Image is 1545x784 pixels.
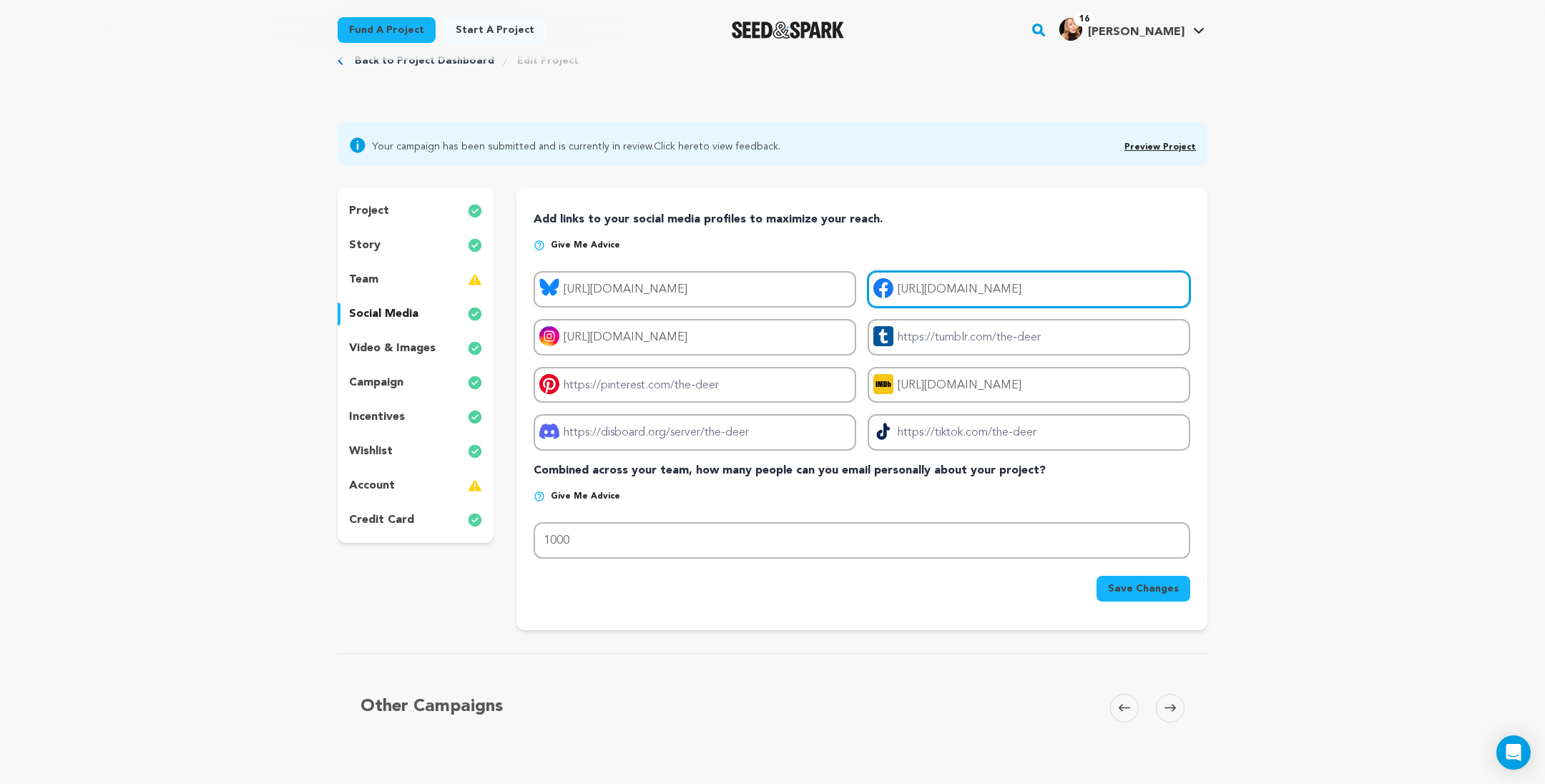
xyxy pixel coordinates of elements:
[338,303,494,325] button: social media
[338,200,494,222] button: project
[868,414,1190,451] input: https://tiktok.com/the-deer
[534,414,856,451] input: https://disboard.org/server/the-deer
[338,440,494,463] button: wishlist
[1124,143,1196,152] a: Preview Project
[338,371,494,394] button: campaign
[349,340,436,357] p: video & images
[534,491,545,502] img: help-circle.svg
[338,268,494,291] button: team
[1108,582,1179,596] span: Save Changes
[349,374,403,391] p: campaign
[732,21,844,39] img: Seed&Spark Logo Dark Mode
[534,271,856,308] input: https://bsky.app/profile/the-deer
[349,305,418,323] p: social media
[338,17,436,43] a: Fund a project
[468,202,482,220] img: check-circle-full.svg
[1496,735,1531,770] div: Open Intercom Messenger
[1059,18,1184,41] div: Julia C.'s Profile
[468,477,482,494] img: warning-full.svg
[468,305,482,323] img: check-circle-full.svg
[1059,18,1082,41] img: 9bca477974fd9e9f.jpg
[338,406,494,428] button: incentives
[468,374,482,391] img: check-circle-full.svg
[468,443,482,460] img: check-circle-full.svg
[468,511,482,529] img: check-circle-full.svg
[338,509,494,531] button: credit card
[732,21,844,39] a: Seed&Spark Homepage
[534,462,1190,479] p: Combined across your team, how many people can you email personally about your project?
[1074,12,1095,26] span: 16
[868,271,1190,308] input: https://facebook.com/the-deer
[349,408,405,426] p: incentives
[468,340,482,357] img: check-circle-full.svg
[1097,576,1190,602] button: Save Changes
[468,237,482,254] img: check-circle-full.svg
[551,240,620,251] span: Give me advice
[355,54,494,68] a: Back to Project Dashboard
[349,477,395,494] p: account
[338,337,494,360] button: video & images
[534,522,1190,559] input: # of email addresses...
[1088,26,1184,38] span: [PERSON_NAME]
[534,211,1190,228] p: Add links to your social media profiles to maximize your reach.
[349,443,393,460] p: wishlist
[1056,15,1207,41] a: Julia C.'s Profile
[654,142,699,152] a: Click here
[868,367,1190,403] input: https://imdb.com/the-deer
[468,271,482,288] img: warning-full.svg
[551,491,620,502] span: Give me advice
[338,474,494,497] button: account
[338,54,579,68] div: Breadcrumb
[349,202,389,220] p: project
[468,408,482,426] img: check-circle-full.svg
[534,240,545,251] img: help-circle.svg
[868,319,1190,356] input: https://tumblr.com/the-deer
[444,17,546,43] a: Start a project
[349,511,414,529] p: credit card
[517,54,579,68] a: Edit Project
[349,271,378,288] p: team
[360,694,503,720] h5: Other Campaigns
[372,137,780,154] span: Your campaign has been submitted and is currently in review. to view feedback.
[534,367,856,403] input: https://pinterest.com/the-deer
[338,234,494,257] button: story
[349,237,381,254] p: story
[1056,15,1207,45] span: Julia C.'s Profile
[534,319,856,356] input: https://instagram.com/the-deer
